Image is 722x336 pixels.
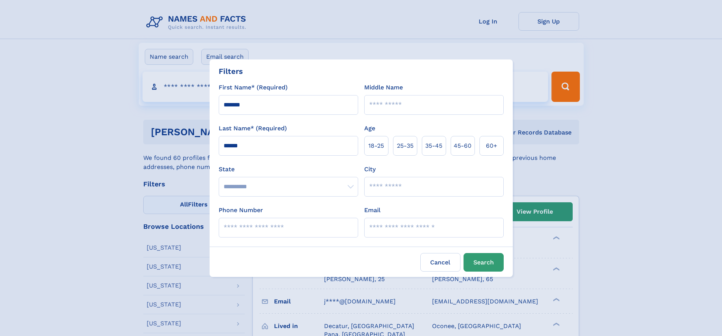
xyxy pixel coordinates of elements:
span: 35‑45 [425,141,442,150]
span: 25‑35 [397,141,413,150]
label: Middle Name [364,83,403,92]
label: Age [364,124,375,133]
label: Cancel [420,253,460,272]
label: State [219,165,358,174]
span: 45‑60 [454,141,471,150]
label: First Name* (Required) [219,83,288,92]
span: 60+ [486,141,497,150]
div: Filters [219,66,243,77]
button: Search [464,253,504,272]
label: Last Name* (Required) [219,124,287,133]
label: Email [364,206,381,215]
label: Phone Number [219,206,263,215]
span: 18‑25 [368,141,384,150]
label: City [364,165,376,174]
